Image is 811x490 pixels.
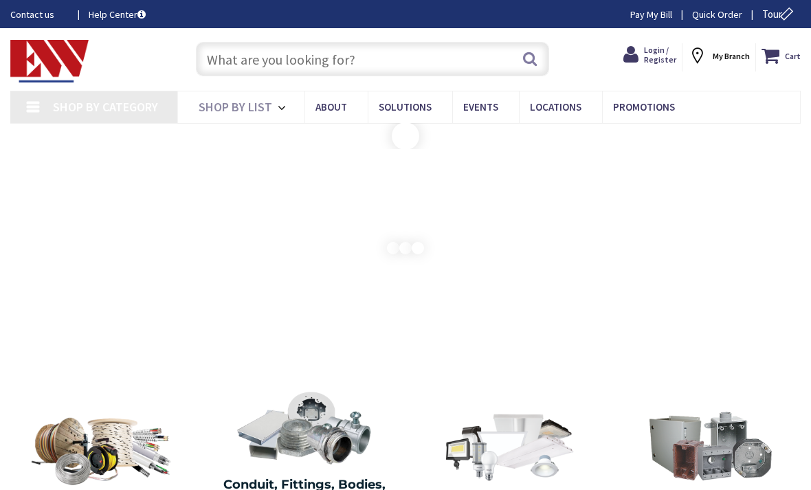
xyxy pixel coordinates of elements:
a: Quick Order [692,8,742,21]
span: Solutions [379,100,432,113]
input: What are you looking for? [196,42,550,76]
a: Login / Register [623,43,676,67]
span: About [315,100,347,113]
a: Contact us [10,8,67,21]
strong: Cart [785,43,801,68]
span: Login / Register [644,45,676,65]
img: Electrical Wholesalers, Inc. [10,40,89,82]
strong: My Branch [713,51,750,61]
div: My Branch [688,43,750,68]
span: Shop By Category [53,99,158,115]
span: Shop By List [199,99,272,115]
span: Locations [530,100,581,113]
a: Pay My Bill [630,8,672,21]
a: Cart [762,43,801,68]
span: Tour [762,8,797,21]
span: Events [463,100,498,113]
a: Help Center [89,8,146,21]
span: Promotions [613,100,675,113]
